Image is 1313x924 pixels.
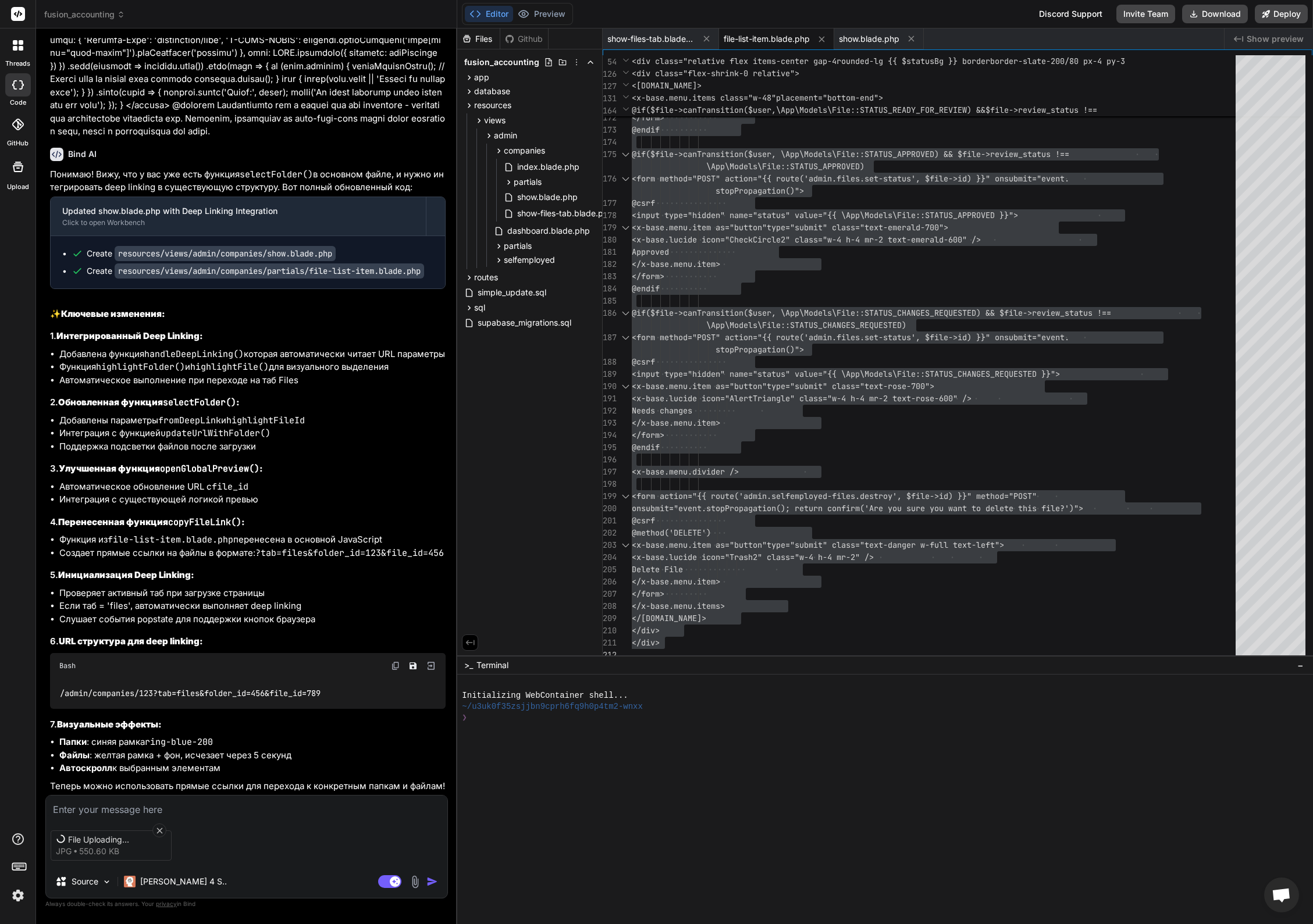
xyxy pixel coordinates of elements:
span: show.blade.php [839,33,899,45]
span: Needs changes [632,405,692,416]
img: icon [426,876,438,887]
div: Create [87,248,336,259]
span: pp\Models\File::STATUS_APPROVED) && $file->review_ [790,149,1023,159]
li: Добавлены параметры и [59,414,446,427]
p: [PERSON_NAME] 4 S.. [140,876,227,887]
span: lete this file?')"> [995,503,1083,513]
span: stopPropagation()"> [716,344,804,355]
label: GitHub [7,138,29,148]
span: Delete File [632,564,683,575]
div: Click to open Workbench [62,218,414,227]
li: Интеграция с функцией [59,427,446,440]
span: pp\Models\File::STATUS_CHANGES_REQUESTED) && $file [790,308,1023,318]
li: Функция из перенесена в основной JavaScript [59,533,446,547]
div: Discord Support [1032,5,1109,23]
label: Upload [7,182,29,192]
code: highlightFile() [190,361,269,373]
span: @endif [632,283,660,294]
span: ST" [1023,491,1037,501]
span: </x-base.menu.item> [632,576,720,587]
span: </form> [632,430,664,440]
span: rounded-lg {{ $statusBg }} border [837,56,990,66]
div: Click to collapse the range. [618,222,633,234]
div: 174 [603,136,617,148]
span: fusion_accounting [44,9,125,20]
p: Теперь можно использовать прямые ссылки для перехода к конкретным папкам и файлам! [50,780,446,793]
code: updateUrlWithFolder() [161,427,271,439]
div: 173 [603,124,617,136]
code: ring-blue-200 [145,736,213,748]
li: Проверяет активный таб при загрузке страницы [59,587,446,600]
div: 206 [603,576,617,588]
span: <x-base.menu.item as="button" [632,222,767,233]
span: Bash [59,661,76,670]
span: show.blade.php [516,190,579,204]
button: Preview [513,6,570,22]
span: ❯ [462,712,467,723]
span: 127 [603,80,617,92]
span: <x-base.menu.items class="w-48" [632,92,776,103]
span: <x-base.menu.item as="button" [632,381,767,391]
div: 212 [603,649,617,661]
span: dashboard.blade.php [506,224,591,238]
div: 210 [603,625,617,637]
code: file_id [212,481,248,493]
span: type="submit" class="text-emerald-700"> [767,222,948,233]
div: 172 [603,112,617,124]
li: к выбранным элементам [59,762,446,775]
li: Слушает события popstate для поддержки кнопок браузера [59,613,446,626]
code: handleDeepLinking() [144,348,244,360]
label: threads [5,59,30,69]
div: Click to collapse the range. [618,148,633,160]
span: <form action="{{ route('admin.self [632,491,790,501]
li: : синяя рамка [59,736,446,749]
span: @if($file->canTransition($user, \A [632,149,790,159]
p: Source [72,876,98,887]
div: Open chat [1264,877,1299,912]
span: resources [474,99,511,111]
span: <x-base.menu.divider /> [632,466,739,477]
span: }"> [1004,210,1018,220]
div: Files [457,33,500,45]
button: Editor [465,6,513,22]
span: <x-base.menu.item as="button" [632,540,767,550]
li: Поддержка подсветки файлов после загрузки [59,440,446,454]
span: sql [474,302,485,313]
button: Updated show.blade.php with Deep Linking IntegrationClick to open Workbench [51,197,426,236]
div: 178 [603,209,617,222]
label: code [10,98,26,108]
span: selfemployed [504,254,555,266]
span: </x-base.menu.items> [632,601,725,611]
strong: Улучшенная функция : [59,463,263,474]
span: <[DOMAIN_NAME]> [632,80,702,91]
span: 131 [603,92,617,105]
code: highlightFileId [226,415,305,426]
span: Terminal [476,659,508,671]
div: Click to collapse the range. [618,490,633,502]
span: oute('admin.files.set-status', $file->id) }}" onsu [781,173,1013,184]
div: 186 [603,307,617,319]
span: oute('admin.files.set-status', $file->id) }}" onsu [781,332,1013,343]
div: 185 [603,295,617,307]
button: Deploy [1255,5,1308,23]
span: supabase_migrations.sql [476,316,572,330]
div: 184 [603,283,617,295]
span: <form method="POST" action="{{ r [632,173,781,184]
div: 189 [603,368,617,380]
span: @csrf [632,356,655,367]
div: 204 [603,551,617,563]
h2: ✨ [50,308,446,321]
div: 176 [603,173,617,185]
span: @if($file->canTransition($user, \A [632,308,790,318]
span: status !== [1023,149,1069,159]
h3: 4. [50,516,446,529]
code: openGlobalPreview() [160,463,259,475]
div: Click to collapse the range. [618,380,633,393]
span: bmit="event. [1013,332,1069,343]
li: Добавлена функция которая автоматически читает URL параметры [59,348,446,361]
img: Pick Models [102,877,112,887]
button: Invite Team [1116,5,1175,23]
span: companies [504,145,545,156]
h3: 3. [50,462,446,476]
span: File Uploading... [68,834,161,845]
